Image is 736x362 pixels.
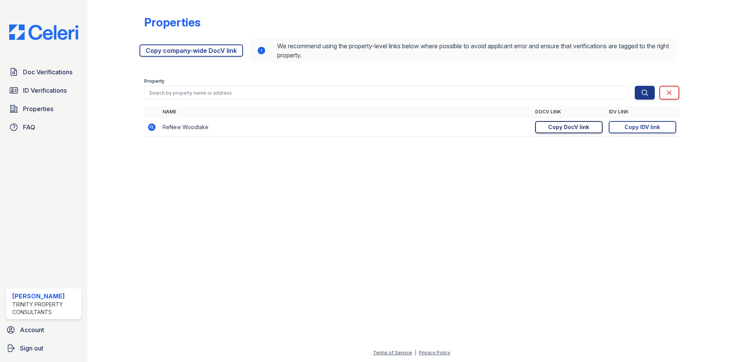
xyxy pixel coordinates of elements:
div: | [415,350,416,355]
a: Account [3,322,84,337]
span: FAQ [23,123,35,132]
td: ReNew Woodlake [159,118,532,137]
span: ID Verifications [23,86,67,95]
div: Copy DocV link [548,123,589,131]
div: Copy IDV link [624,123,660,131]
span: Properties [23,104,53,113]
a: Terms of Service [373,350,412,355]
div: [PERSON_NAME] [12,292,78,301]
a: Privacy Policy [419,350,450,355]
a: Doc Verifications [6,64,81,80]
th: IDV Link [606,106,679,118]
div: Trinity Property Consultants [12,301,78,316]
a: Copy company-wide DocV link [140,44,243,57]
a: Sign out [3,341,84,356]
div: Properties [144,15,200,29]
a: Properties [6,101,81,116]
th: DocV Link [532,106,606,118]
div: We recommend using the property-level links below where possible to avoid applicant error and ens... [251,38,676,63]
span: Sign out [20,344,43,353]
a: Copy IDV link [609,121,676,133]
label: Property [144,78,164,84]
a: Copy DocV link [535,121,603,133]
span: Doc Verifications [23,67,72,77]
img: CE_Logo_Blue-a8612792a0a2168367f1c8372b55b34899dd931a85d93a1a3d3e32e68fde9ad4.png [3,25,84,40]
a: FAQ [6,120,81,135]
th: Name [159,106,532,118]
input: Search by property name or address [144,86,629,100]
span: Account [20,325,44,334]
a: ID Verifications [6,83,81,98]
